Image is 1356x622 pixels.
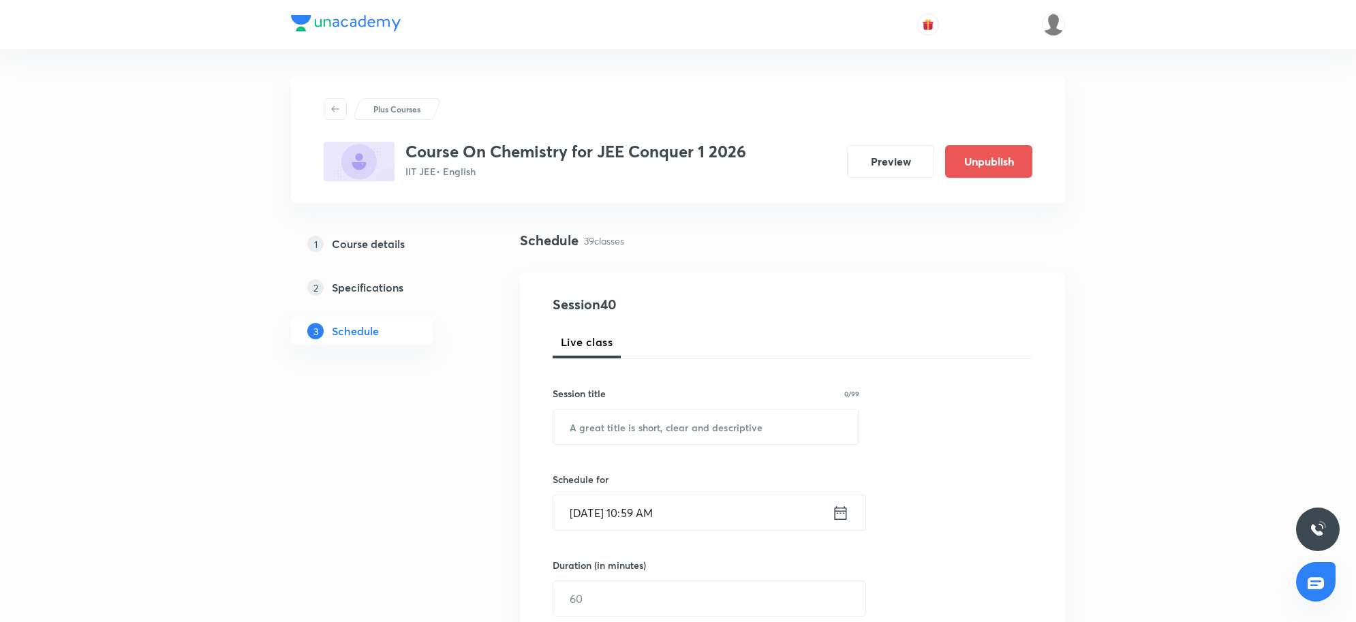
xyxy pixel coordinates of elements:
[332,236,405,252] h5: Course details
[332,279,403,296] h5: Specifications
[553,386,606,401] h6: Session title
[405,164,746,178] p: IIT JEE • English
[291,230,476,258] a: 1Course details
[844,390,859,397] p: 0/99
[847,145,934,178] button: Preview
[553,558,646,572] h6: Duration (in minutes)
[1042,13,1065,36] img: Devendra Kumar
[561,334,613,350] span: Live class
[945,145,1032,178] button: Unpublish
[307,236,324,252] p: 1
[307,279,324,296] p: 2
[1310,521,1326,538] img: ttu
[553,294,801,315] h4: Session 40
[520,230,579,251] h4: Schedule
[917,14,939,35] button: avatar
[922,18,934,31] img: avatar
[584,234,624,248] p: 39 classes
[405,142,746,161] h3: Course On Chemistry for JEE Conquer 1 2026
[373,103,420,115] p: Plus Courses
[291,274,476,301] a: 2Specifications
[324,142,395,181] img: D7FF5755-36C1-429E-924D-80E686C195C8_plus.png
[307,323,324,339] p: 3
[291,15,401,35] a: Company Logo
[553,409,859,444] input: A great title is short, clear and descriptive
[553,581,865,616] input: 60
[332,323,379,339] h5: Schedule
[291,15,401,31] img: Company Logo
[553,472,859,486] h6: Schedule for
